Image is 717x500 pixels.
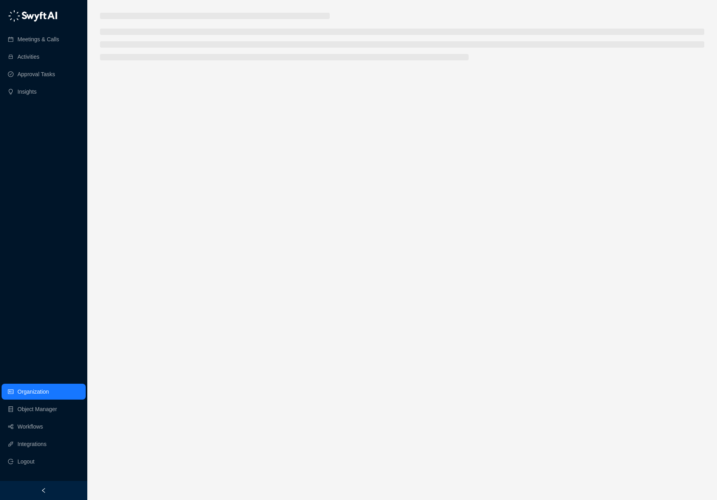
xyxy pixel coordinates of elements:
[17,419,43,435] a: Workflows
[17,84,37,100] a: Insights
[17,436,46,452] a: Integrations
[41,488,46,493] span: left
[17,66,55,82] a: Approval Tasks
[17,454,35,469] span: Logout
[17,384,49,400] a: Organization
[17,401,57,417] a: Object Manager
[8,10,58,22] img: logo-05li4sbe.png
[8,459,13,464] span: logout
[17,49,39,65] a: Activities
[17,31,59,47] a: Meetings & Calls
